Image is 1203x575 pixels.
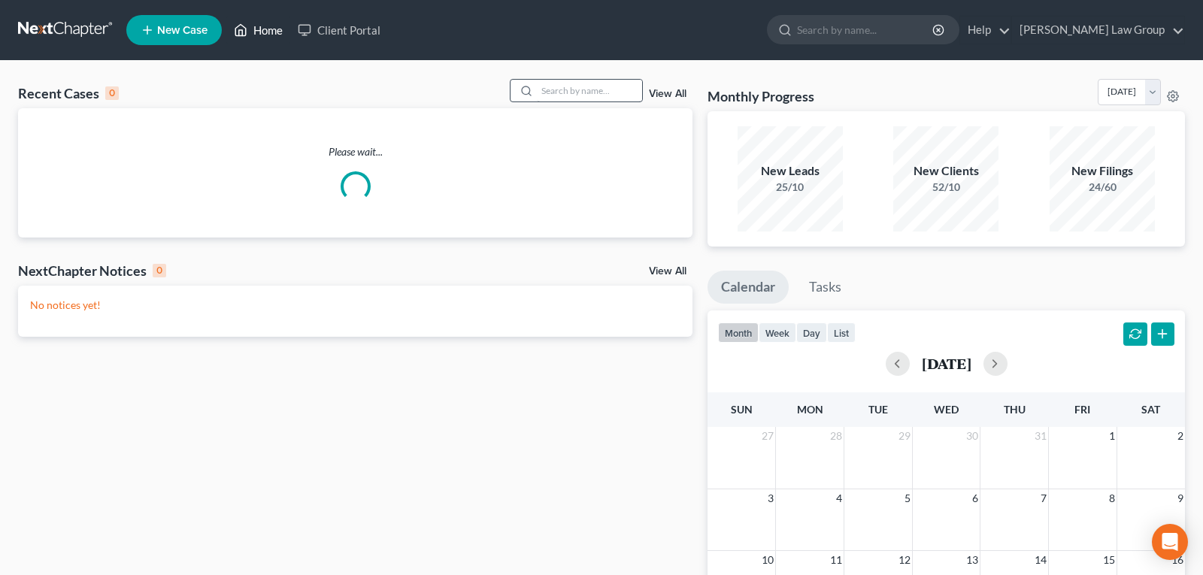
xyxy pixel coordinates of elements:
[1101,551,1117,569] span: 15
[1152,524,1188,560] div: Open Intercom Messenger
[795,271,855,304] a: Tasks
[759,322,796,343] button: week
[1108,427,1117,445] span: 1
[893,162,998,180] div: New Clients
[796,322,827,343] button: day
[897,551,912,569] span: 12
[731,403,753,416] span: Sun
[290,17,388,44] a: Client Portal
[766,489,775,507] span: 3
[1012,17,1184,44] a: [PERSON_NAME] Law Group
[1004,403,1026,416] span: Thu
[971,489,980,507] span: 6
[934,403,959,416] span: Wed
[718,322,759,343] button: month
[1141,403,1160,416] span: Sat
[649,266,686,277] a: View All
[738,162,843,180] div: New Leads
[18,262,166,280] div: NextChapter Notices
[649,89,686,99] a: View All
[1050,180,1155,195] div: 24/60
[1176,489,1185,507] span: 9
[18,144,692,159] p: Please wait...
[1176,427,1185,445] span: 2
[105,86,119,100] div: 0
[760,551,775,569] span: 10
[760,427,775,445] span: 27
[797,403,823,416] span: Mon
[537,80,642,101] input: Search by name...
[903,489,912,507] span: 5
[18,84,119,102] div: Recent Cases
[226,17,290,44] a: Home
[893,180,998,195] div: 52/10
[1050,162,1155,180] div: New Filings
[829,551,844,569] span: 11
[960,17,1011,44] a: Help
[1033,427,1048,445] span: 31
[157,25,208,36] span: New Case
[965,427,980,445] span: 30
[827,322,856,343] button: list
[708,87,814,105] h3: Monthly Progress
[1108,489,1117,507] span: 8
[30,298,680,313] p: No notices yet!
[708,271,789,304] a: Calendar
[738,180,843,195] div: 25/10
[1074,403,1090,416] span: Fri
[797,16,935,44] input: Search by name...
[897,427,912,445] span: 29
[1039,489,1048,507] span: 7
[153,264,166,277] div: 0
[835,489,844,507] span: 4
[965,551,980,569] span: 13
[829,427,844,445] span: 28
[1033,551,1048,569] span: 14
[868,403,888,416] span: Tue
[922,356,971,371] h2: [DATE]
